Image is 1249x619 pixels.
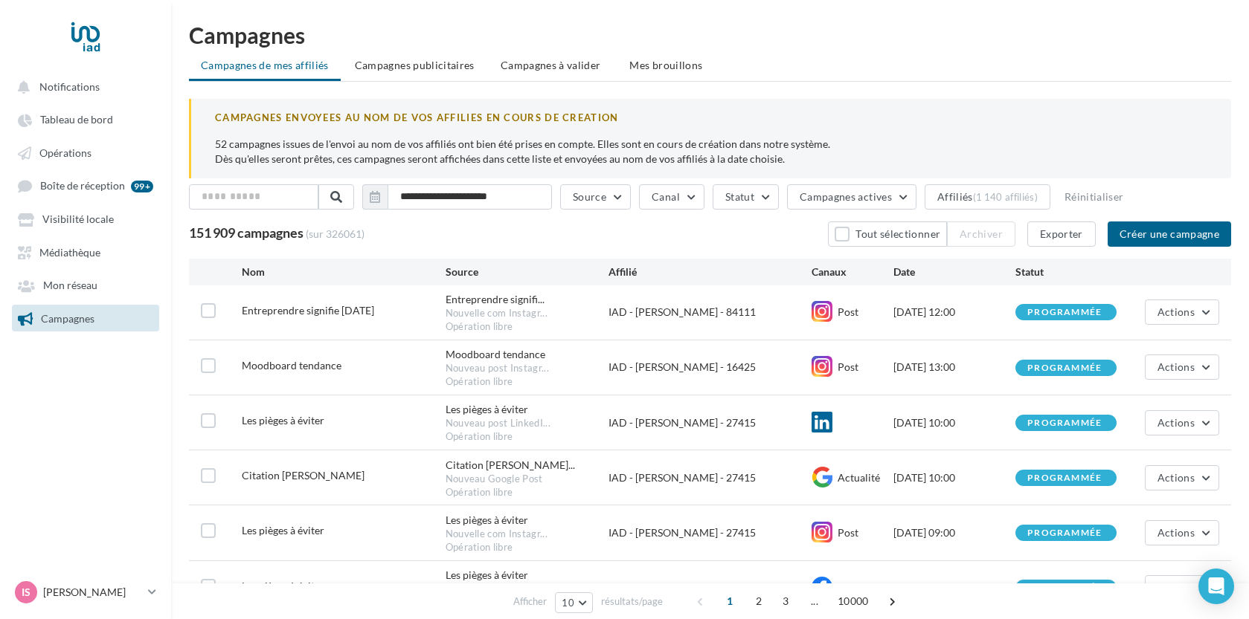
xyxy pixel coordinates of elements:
div: Les pièges à éviter [446,513,528,528]
span: Les pièges à éviter [242,580,324,592]
p: 52 campagnes issues de l'envoi au nom de vos affiliés ont bien été prises en compte. Elles sont e... [215,137,1207,166]
h1: Campagnes [189,24,1231,46]
span: Post [838,581,858,594]
div: IAD - [PERSON_NAME] - 27415 [609,470,812,485]
span: Boîte de réception [40,180,125,192]
a: Is [PERSON_NAME] [12,578,159,606]
a: Médiathèque [9,239,162,265]
span: Moodboard tendance [242,359,341,372]
div: Les pièges à éviter [446,568,528,583]
span: Visibilité locale [42,213,114,226]
a: Visibilité locale [9,205,162,232]
div: programmée [1027,418,1102,428]
span: Post [838,360,858,373]
div: CAMPAGNES ENVOYEES AU NOM DE VOS AFFILIES EN COURS DE CREATION [215,111,1207,125]
span: Opérations [39,146,91,159]
span: Médiathèque [39,246,100,259]
div: Nouveau Google Post [446,473,609,486]
div: Moodboard tendance [446,347,545,362]
div: Opération libre [446,541,609,554]
button: Statut [713,184,779,210]
button: 10 [555,592,593,613]
span: 151 909 campagnes [189,224,304,241]
span: 3 [774,589,797,613]
button: Créer une campagne [1108,221,1231,247]
span: Nouveau post LinkedI... [446,417,550,430]
span: 10 [562,597,574,609]
div: IAD - [PERSON_NAME] - 27415 [609,525,812,540]
div: Opération libre [446,375,609,389]
a: Opérations [9,139,162,166]
span: (sur 326061) [306,227,365,240]
div: Date [893,265,1015,279]
span: Actions [1158,581,1195,594]
span: Campagnes publicitaires [355,59,475,71]
button: Tout sélectionner [828,221,947,247]
button: Source [560,184,631,210]
div: Statut [1015,265,1137,279]
a: Mon réseau [9,271,162,298]
button: Exporter [1027,221,1096,247]
button: Actions [1145,520,1219,545]
span: 1 [718,589,742,613]
div: IAD - [PERSON_NAME] - 27415 [609,580,812,595]
span: Campagnes [41,312,94,325]
span: Nouvelle com Instagr... [446,307,548,320]
div: Les pièges à éviter [446,402,528,417]
button: Canal [639,184,704,210]
div: programmée [1027,363,1102,373]
button: Actions [1145,575,1219,600]
span: Campagnes à valider [501,58,601,73]
div: Opération libre [446,430,609,444]
span: Citation Olivier Descamps [242,469,365,482]
div: programmée [1027,308,1102,317]
div: IAD - [PERSON_NAME] - 16425 [609,360,812,375]
span: Actions [1158,360,1195,373]
span: Post [838,305,858,318]
button: Actions [1145,410,1219,435]
span: Post [838,526,858,539]
div: 99+ [131,181,153,192]
span: Les pièges à éviter [242,414,324,427]
div: IAD - [PERSON_NAME] - 84111 [609,305,812,320]
a: Campagnes [9,305,162,331]
span: ... [803,589,826,613]
button: Affiliés(1 140 affiliés) [925,184,1050,210]
span: Mes brouillons [629,59,702,71]
span: Tableau de bord [40,114,113,126]
span: Citation [PERSON_NAME]... [446,458,575,473]
button: Réinitialiser [1059,188,1130,206]
div: Source [446,265,609,279]
span: Entreprendre signifi... [446,292,545,307]
button: Archiver [947,221,1015,247]
button: Actions [1145,465,1219,490]
div: [DATE] 10:00 [893,415,1015,430]
div: [DATE] 10:00 [893,470,1015,485]
div: Open Intercom Messenger [1198,568,1234,604]
div: (1 140 affiliés) [973,191,1038,203]
div: Nom [242,265,446,279]
span: Notifications [39,80,100,93]
button: Actions [1145,354,1219,380]
span: Actions [1158,416,1195,429]
div: Affilié [609,265,812,279]
span: résultats/page [601,594,663,609]
span: Is [22,585,30,600]
span: 10000 [832,589,875,613]
div: Canaux [812,265,893,279]
div: Opération libre [446,320,609,334]
span: Entreprendre signifie 17.11.2025 [242,304,374,317]
span: Actions [1158,305,1195,318]
p: [PERSON_NAME] [43,585,142,600]
button: Actions [1145,299,1219,325]
div: programmée [1027,528,1102,538]
span: Mon réseau [43,279,97,292]
span: 2 [747,589,771,613]
div: Opération libre [446,486,609,499]
span: Actualité [838,471,880,484]
span: Nouveau post Instagr... [446,362,549,375]
span: Afficher [513,594,547,609]
span: Nouvelle com Instagr... [446,528,548,541]
a: Tableau de bord [9,106,162,132]
div: [DATE] 09:00 [893,525,1015,540]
